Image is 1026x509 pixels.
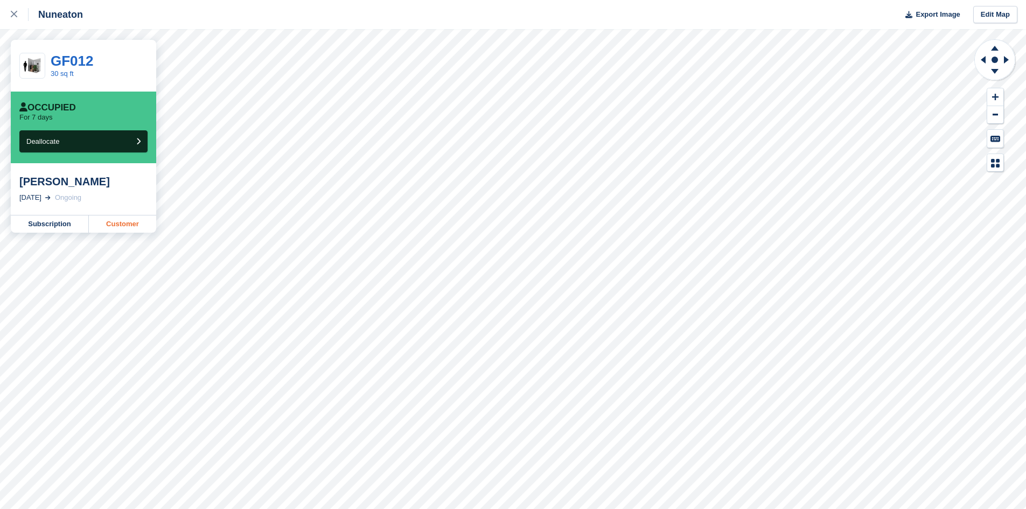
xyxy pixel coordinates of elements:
[51,69,74,78] a: 30 sq ft
[987,130,1003,148] button: Keyboard Shortcuts
[987,88,1003,106] button: Zoom In
[55,192,81,203] div: Ongoing
[45,196,51,200] img: arrow-right-light-icn-cde0832a797a2874e46488d9cf13f60e5c3a73dbe684e267c42b8395dfbc2abf.svg
[26,137,59,145] span: Deallocate
[19,102,76,113] div: Occupied
[20,57,45,75] img: 30-sqft-unit.jpg
[987,154,1003,172] button: Map Legend
[973,6,1017,24] a: Edit Map
[19,175,148,188] div: [PERSON_NAME]
[987,106,1003,124] button: Zoom Out
[899,6,960,24] button: Export Image
[51,53,94,69] a: GF012
[19,192,41,203] div: [DATE]
[19,113,52,122] p: For 7 days
[89,215,156,233] a: Customer
[11,215,89,233] a: Subscription
[19,130,148,152] button: Deallocate
[29,8,83,21] div: Nuneaton
[916,9,960,20] span: Export Image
